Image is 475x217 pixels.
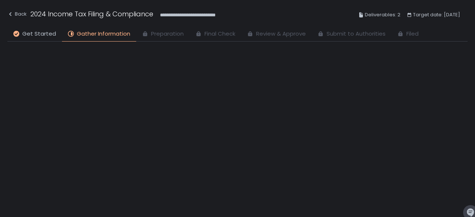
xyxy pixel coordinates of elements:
[204,30,235,38] span: Final Check
[327,30,386,38] span: Submit to Authorities
[7,9,27,21] button: Back
[256,30,306,38] span: Review & Approve
[77,30,130,38] span: Gather Information
[406,30,419,38] span: Filed
[151,30,184,38] span: Preparation
[413,10,460,19] span: Target date: [DATE]
[7,10,27,19] div: Back
[365,10,400,19] span: Deliverables: 2
[30,9,153,19] h1: 2024 Income Tax Filing & Compliance
[22,30,56,38] span: Get Started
